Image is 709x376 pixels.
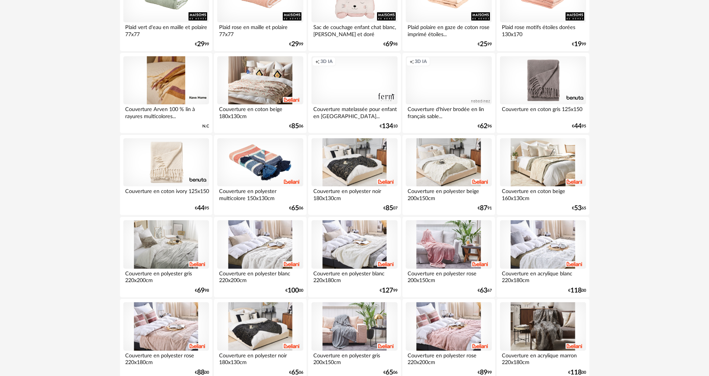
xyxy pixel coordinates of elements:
div: Couverture d'hiver brodée en lin français sable... [406,104,491,119]
div: Sac de couchage enfant chat blanc, [PERSON_NAME] et doré [311,22,397,37]
div: Couverture en coton gris 125x150 [500,104,586,119]
span: 118 [570,370,582,375]
a: Couverture en polyester gris 220x200cm €6998 [120,217,212,297]
span: 69 [386,42,393,47]
div: € 95 [572,124,586,129]
span: 44 [574,124,582,129]
div: € 06 [289,206,303,211]
div: Couverture Arven 100 % lin à rayures multicolores... [123,104,209,119]
div: Couverture en coton ivory 125x150 [123,186,209,201]
div: Plaid polaire en gaze de coton rose imprimé étoiles... [406,22,491,37]
div: € 95 [195,206,209,211]
a: Couverture en coton beige 180x130cm €8506 [214,53,306,133]
a: Couverture en coton beige 160x130cm €5365 [497,135,589,215]
div: € 99 [572,42,586,47]
div: Couverture en coton beige 180x130cm [217,104,303,119]
a: Couverture en coton gris 125x150 €4495 [497,53,589,133]
span: 25 [480,42,487,47]
a: Creation icon 3D IA Couverture matelassée pour enfant en [GEOGRAPHIC_DATA]... €13410 [308,53,401,133]
a: Creation icon 3D IA Couverture d'hiver brodée en lin français sable... €6296 [402,53,495,133]
span: 87 [480,206,487,211]
span: 88 [197,370,205,375]
div: € 99 [195,42,209,47]
div: Couverture en coton beige 160x130cm [500,186,586,201]
div: € 91 [478,206,492,211]
span: 65 [386,370,393,375]
span: 65 [291,370,299,375]
div: Couverture en polyester blanc 220x200cm [217,269,303,284]
span: 44 [197,206,205,211]
span: 62 [480,124,487,129]
div: € 10 [380,124,398,129]
div: € 96 [478,124,492,129]
div: Couverture en polyester noir 180x130cm [311,186,397,201]
span: 118 [570,288,582,293]
div: € 99 [289,42,303,47]
span: 85 [291,124,299,129]
div: € 07 [383,206,398,211]
span: 134 [382,124,393,129]
span: Creation icon [315,59,320,64]
a: Couverture Arven 100 % lin à rayures multicolores... N.C [120,53,212,133]
a: Couverture en coton ivory 125x150 €4495 [120,135,212,215]
div: € 98 [383,42,398,47]
div: Couverture en polyester rose 220x180cm [123,351,209,366]
div: Couverture en polyester noir 180x130cm [217,351,303,366]
div: € 99 [478,42,492,47]
span: 53 [574,206,582,211]
span: 29 [197,42,205,47]
span: 19 [574,42,582,47]
div: Couverture en acrylique blanc 220x180cm [500,269,586,284]
div: Couverture en polyester blanc 220x180cm [311,269,397,284]
div: Couverture en polyester rose 220x200cm [406,351,491,366]
span: 85 [386,206,393,211]
div: € 67 [478,288,492,293]
div: € 00 [285,288,303,293]
div: € 99 [380,288,398,293]
a: Couverture en polyester beige 200x150cm €8791 [402,135,495,215]
div: € 98 [195,288,209,293]
a: Couverture en polyester rose 200x150cm €6367 [402,217,495,297]
div: Couverture en polyester gris 200x150cm [311,351,397,366]
span: 100 [288,288,299,293]
div: € 06 [289,124,303,129]
a: Couverture en polyester multicolore 150x130cm €6506 [214,135,306,215]
span: 3D IA [320,59,333,64]
div: Plaid vert d'eau en maille et polaire 77x77 [123,22,209,37]
span: Creation icon [409,59,414,64]
a: Couverture en polyester blanc 220x180cm €12799 [308,217,401,297]
span: 127 [382,288,393,293]
div: Couverture matelassée pour enfant en [GEOGRAPHIC_DATA]... [311,104,397,119]
span: 65 [291,206,299,211]
span: N.C [202,124,209,129]
div: Couverture en polyester gris 220x200cm [123,269,209,284]
span: 29 [291,42,299,47]
span: 3D IA [415,59,427,64]
div: € 00 [195,370,209,375]
div: € 06 [383,370,398,375]
a: Couverture en polyester noir 180x130cm €8507 [308,135,401,215]
div: € 00 [568,370,586,375]
div: € 06 [289,370,303,375]
div: Couverture en polyester rose 200x150cm [406,269,491,284]
div: Couverture en polyester beige 200x150cm [406,186,491,201]
div: € 99 [478,370,492,375]
span: 69 [197,288,205,293]
a: Couverture en polyester blanc 220x200cm €10000 [214,217,306,297]
div: Couverture en acrylique marron 220x180cm [500,351,586,366]
div: Plaid rose motifs étoiles dorées 130x170 [500,22,586,37]
span: 89 [480,370,487,375]
div: Couverture en polyester multicolore 150x130cm [217,186,303,201]
div: € 00 [568,288,586,293]
span: 63 [480,288,487,293]
div: € 65 [572,206,586,211]
div: Plaid rose en maille et polaire 77x77 [217,22,303,37]
a: Couverture en acrylique blanc 220x180cm €11800 [497,217,589,297]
